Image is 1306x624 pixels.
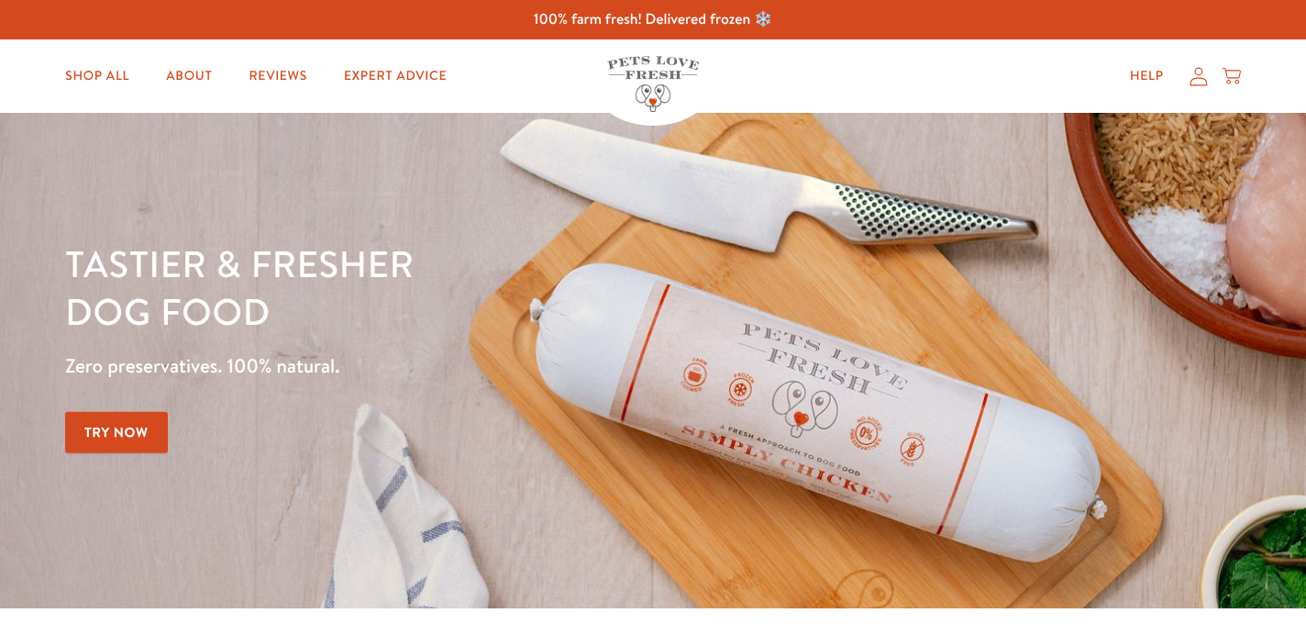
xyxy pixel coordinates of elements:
a: Try Now [65,412,168,453]
p: Zero preservatives. 100% natural. [65,350,848,383]
img: Pets Love Fresh [607,56,699,112]
h1: Tastier & fresher dog food [65,240,848,335]
a: About [151,58,227,95]
a: Reviews [235,58,322,95]
a: Expert Advice [329,58,461,95]
a: Help [1115,58,1179,95]
a: Shop All [50,58,144,95]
